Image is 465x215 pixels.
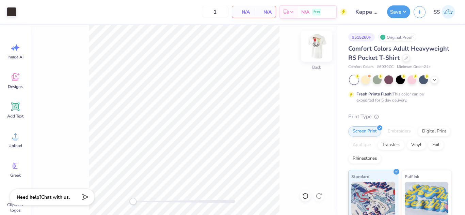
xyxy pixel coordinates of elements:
[348,140,375,150] div: Applique
[377,64,394,70] span: # 6030CC
[202,6,228,18] input: – –
[407,140,426,150] div: Vinyl
[351,173,369,180] span: Standard
[378,140,405,150] div: Transfers
[348,64,373,70] span: Comfort Colors
[348,33,375,41] div: # 515260F
[9,143,22,148] span: Upload
[130,198,137,205] div: Accessibility label
[428,140,444,150] div: Foil
[383,126,416,137] div: Embroidery
[236,8,250,16] span: N/A
[10,173,21,178] span: Greek
[356,91,392,97] strong: Fresh Prints Flash:
[7,54,23,60] span: Image AI
[7,113,23,119] span: Add Text
[303,33,330,60] img: Back
[387,5,410,18] button: Save
[378,33,416,41] div: Original Proof
[312,64,321,70] div: Back
[314,10,320,14] span: Free
[17,194,41,200] strong: Need help?
[431,5,458,19] a: SS
[348,113,451,121] div: Print Type
[350,5,384,19] input: Untitled Design
[258,8,272,16] span: N/A
[348,44,449,62] span: Comfort Colors Adult Heavyweight RS Pocket T-Shirt
[8,84,23,89] span: Designs
[434,8,440,16] span: SS
[418,126,451,137] div: Digital Print
[397,64,431,70] span: Minimum Order: 24 +
[41,194,70,200] span: Chat with us.
[4,202,27,213] span: Clipart & logos
[348,126,381,137] div: Screen Print
[405,173,419,180] span: Puff Ink
[301,8,309,16] span: N/A
[348,154,381,164] div: Rhinestones
[356,91,440,103] div: This color can be expedited for 5 day delivery.
[442,5,455,19] img: Sakshi Solanki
